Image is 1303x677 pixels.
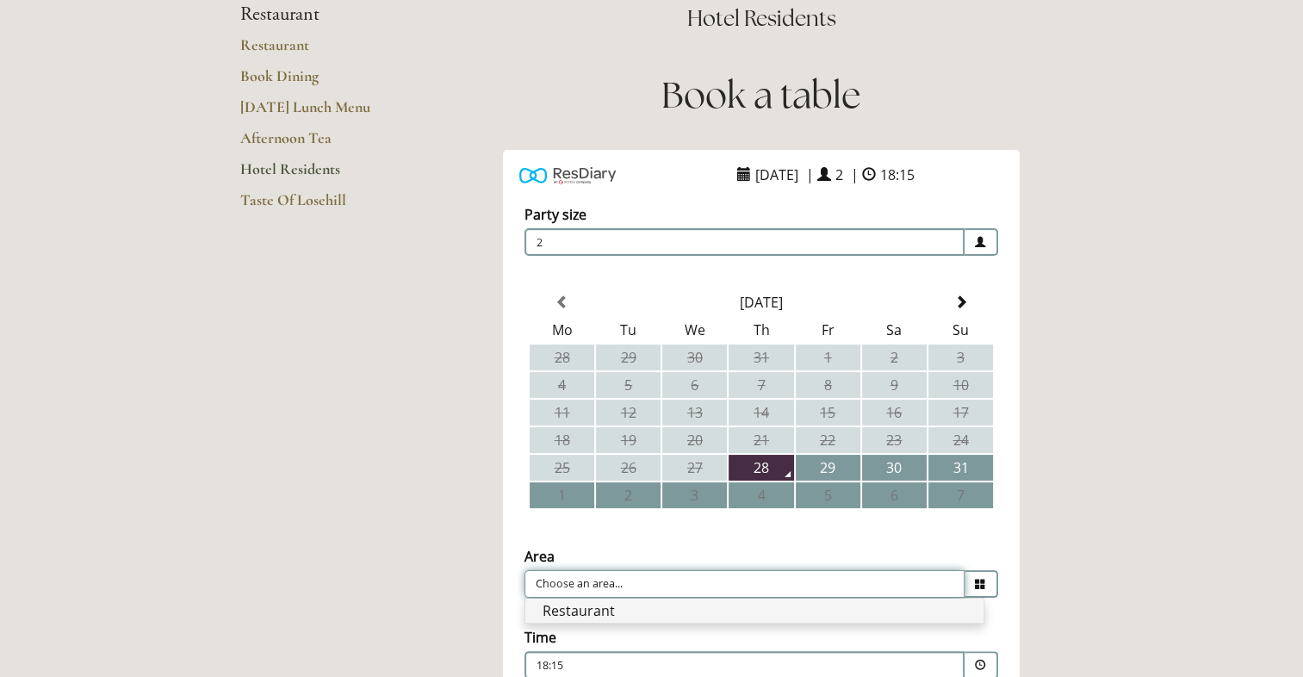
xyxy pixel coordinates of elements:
img: Powered by ResDiary [519,163,616,188]
li: Restaurant [525,599,983,623]
span: | [851,165,859,184]
td: 29 [596,345,661,370]
td: 6 [662,372,727,398]
span: 2 [831,161,847,189]
td: 3 [662,482,727,508]
td: 8 [796,372,860,398]
li: Restaurant [240,3,405,26]
td: 30 [662,345,727,370]
td: 24 [928,427,993,453]
td: 30 [862,455,927,481]
a: Taste Of Losehill [240,190,405,221]
td: 27 [662,455,727,481]
td: 19 [596,427,661,453]
td: 9 [862,372,927,398]
td: 7 [928,482,993,508]
td: 23 [862,427,927,453]
h2: Hotel Residents [460,3,1064,34]
td: 31 [928,455,993,481]
a: Restaurant [240,35,405,66]
a: Book Dining [240,66,405,97]
td: 31 [729,345,793,370]
td: 4 [530,372,594,398]
td: 11 [530,400,594,425]
td: 5 [796,482,860,508]
td: 1 [530,482,594,508]
td: 6 [862,482,927,508]
td: 22 [796,427,860,453]
th: Mo [530,317,594,343]
label: Area [524,547,555,566]
th: Sa [862,317,927,343]
td: 25 [530,455,594,481]
td: 16 [862,400,927,425]
td: 29 [796,455,860,481]
td: 28 [530,345,594,370]
td: 17 [928,400,993,425]
label: Time [524,628,556,647]
th: Tu [596,317,661,343]
td: 4 [729,482,793,508]
th: Select Month [596,289,927,315]
td: 20 [662,427,727,453]
td: 5 [596,372,661,398]
td: 2 [862,345,927,370]
th: Su [928,317,993,343]
span: [DATE] [751,161,803,189]
th: We [662,317,727,343]
th: Th [729,317,793,343]
td: 21 [729,427,793,453]
td: 28 [729,455,793,481]
span: 18:15 [876,161,919,189]
span: Next Month [953,295,967,309]
label: Party size [524,205,586,224]
th: Fr [796,317,860,343]
td: 1 [796,345,860,370]
td: 13 [662,400,727,425]
h1: Book a table [460,70,1064,121]
td: 12 [596,400,661,425]
td: 14 [729,400,793,425]
td: 2 [596,482,661,508]
td: 3 [928,345,993,370]
td: 10 [928,372,993,398]
span: 2 [524,228,965,256]
a: Hotel Residents [240,159,405,190]
a: Afternoon Tea [240,128,405,159]
p: 18:15 [537,658,848,674]
span: Previous Month [555,295,569,309]
a: [DATE] Lunch Menu [240,97,405,128]
span: | [806,165,814,184]
td: 18 [530,427,594,453]
td: 7 [729,372,793,398]
td: 15 [796,400,860,425]
td: 26 [596,455,661,481]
